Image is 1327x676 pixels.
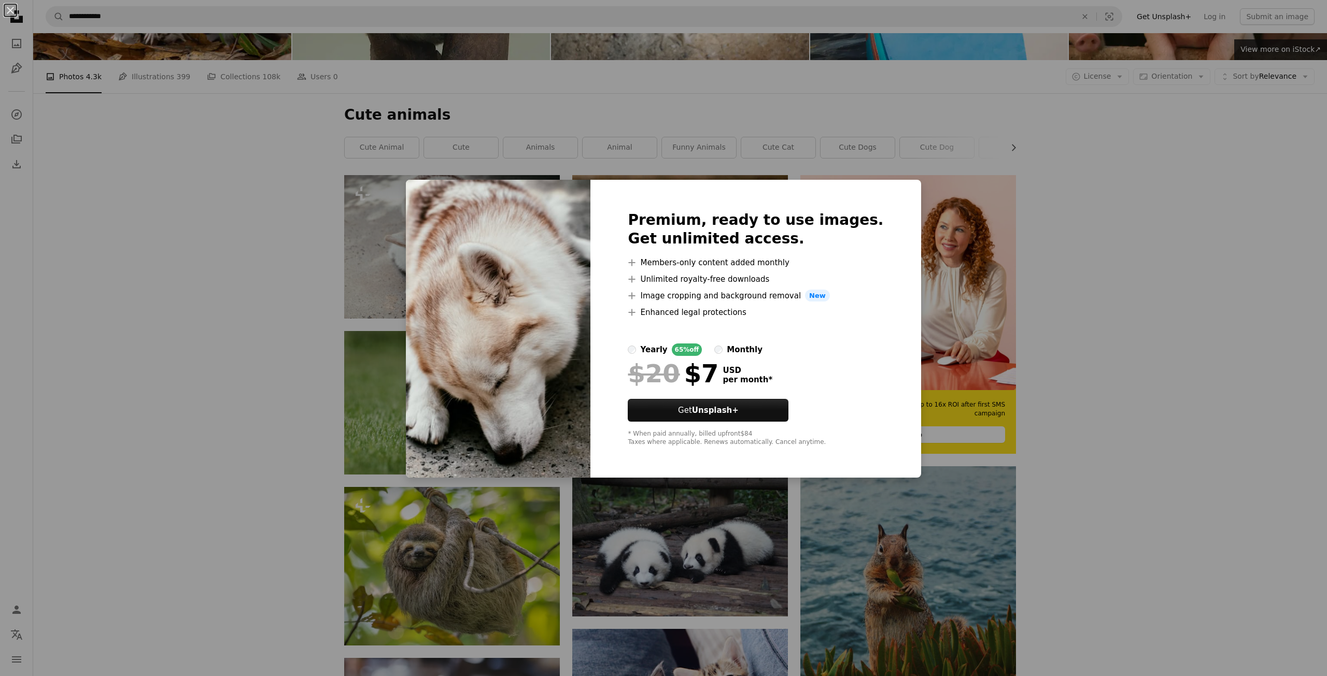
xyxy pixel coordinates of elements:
[628,346,636,354] input: yearly65%off
[672,343,702,356] div: 65% off
[628,256,883,269] li: Members-only content added monthly
[640,343,667,356] div: yearly
[805,290,830,302] span: New
[727,343,763,356] div: monthly
[628,290,883,302] li: Image cropping and background removal
[628,273,883,285] li: Unlimited royalty-free downloads
[628,360,718,387] div: $7
[692,406,739,415] strong: Unsplash+
[628,399,788,422] button: GetUnsplash+
[628,430,883,447] div: * When paid annually, billed upfront $84 Taxes where applicable. Renews automatically. Cancel any...
[628,211,883,248] h2: Premium, ready to use images. Get unlimited access.
[628,306,883,319] li: Enhanced legal protections
[723,375,772,384] span: per month *
[628,360,680,387] span: $20
[714,346,723,354] input: monthly
[723,366,772,375] span: USD
[406,180,590,478] img: premium_photo-1669769591348-99f9f2e2b5cb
